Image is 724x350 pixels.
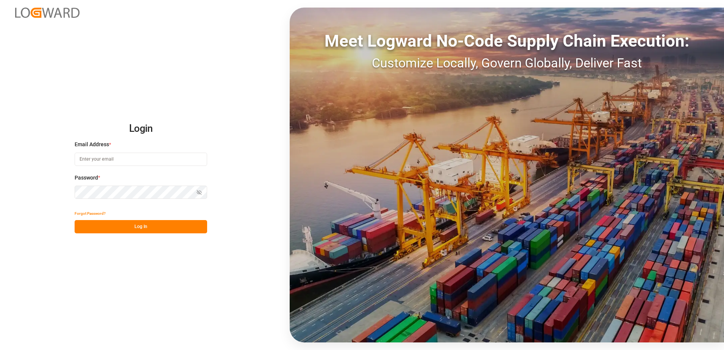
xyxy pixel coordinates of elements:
[290,53,724,73] div: Customize Locally, Govern Globally, Deliver Fast
[290,28,724,53] div: Meet Logward No-Code Supply Chain Execution:
[75,117,207,141] h2: Login
[75,220,207,233] button: Log In
[75,153,207,166] input: Enter your email
[75,207,106,220] button: Forgot Password?
[15,8,80,18] img: Logward_new_orange.png
[75,141,109,148] span: Email Address
[75,174,98,182] span: Password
